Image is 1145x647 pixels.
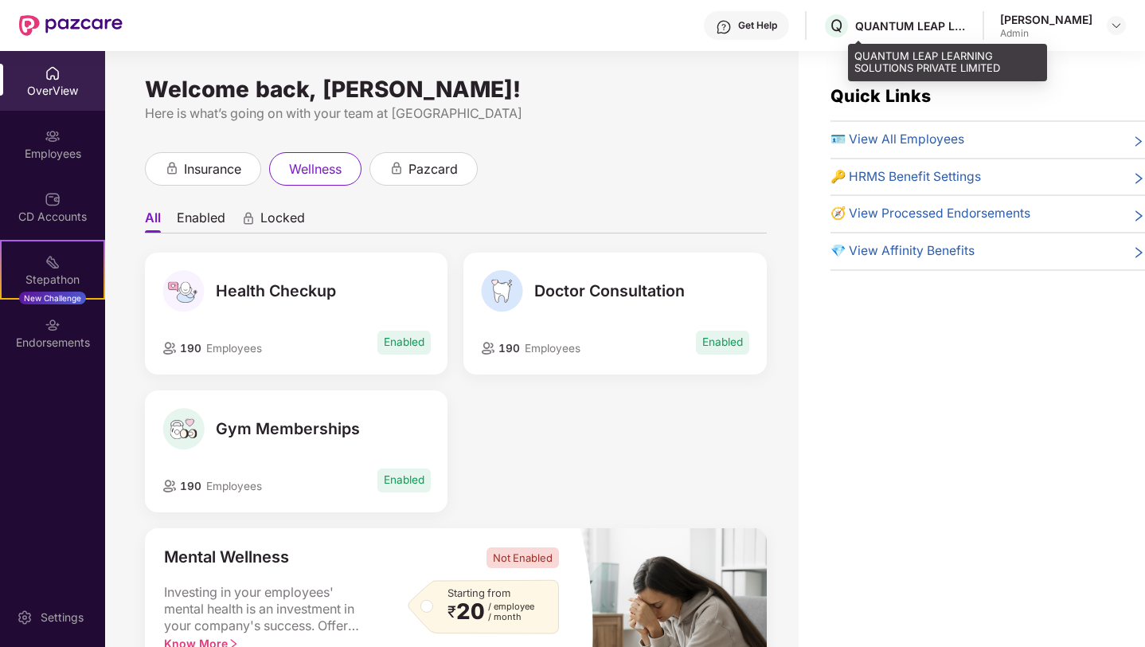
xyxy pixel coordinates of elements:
[525,342,580,355] span: Employees
[488,612,534,622] span: / month
[216,419,360,438] span: Gym Memberships
[389,161,404,175] div: animation
[456,602,485,622] span: 20
[830,130,964,150] span: 🪪 View All Employees
[206,342,262,355] span: Employees
[377,469,431,492] span: Enabled
[45,254,61,270] img: svg+xml;base64,PHN2ZyB4bWxucz0iaHR0cDovL3d3dy53My5vcmcvMjAwMC9zdmciIHdpZHRoPSIyMSIgaGVpZ2h0PSIyMC...
[45,317,61,333] img: svg+xml;base64,PHN2ZyBpZD0iRW5kb3JzZW1lbnRzIiB4bWxucz0iaHR0cDovL3d3dy53My5vcmcvMjAwMC9zdmciIHdpZH...
[1000,12,1092,27] div: [PERSON_NAME]
[1110,19,1123,32] img: svg+xml;base64,PHN2ZyBpZD0iRHJvcGRvd24tMzJ4MzIiIHhtbG5zPSJodHRwOi8vd3d3LnczLm9yZy8yMDAwL3N2ZyIgd2...
[177,342,201,355] span: 190
[408,159,458,179] span: pazcard
[45,128,61,144] img: svg+xml;base64,PHN2ZyBpZD0iRW1wbG95ZWVzIiB4bWxucz0iaHR0cDovL3d3dy53My5vcmcvMjAwMC9zdmciIHdpZHRoPS...
[488,602,534,612] span: / employee
[1000,27,1092,40] div: Admin
[177,210,225,233] li: Enabled
[162,480,177,492] img: employeeIcon
[1132,207,1145,224] span: right
[260,210,305,233] span: Locked
[481,270,523,312] img: Doctor Consultation
[184,159,241,179] span: insurance
[45,65,61,81] img: svg+xml;base64,PHN2ZyBpZD0iSG9tZSIgeG1sbnM9Imh0dHA6Ly93d3cudzMub3JnLzIwMDAvc3ZnIiB3aWR0aD0iMjAiIG...
[830,85,931,106] span: Quick Links
[716,19,732,35] img: svg+xml;base64,PHN2ZyBpZD0iSGVscC0zMngzMiIgeG1sbnM9Imh0dHA6Ly93d3cudzMub3JnLzIwMDAvc3ZnIiB3aWR0aD...
[164,547,289,568] span: Mental Wellness
[830,167,981,187] span: 🔑 HRMS Benefit Settings
[447,586,510,599] span: Starting from
[447,606,456,618] span: ₹
[241,211,256,225] div: animation
[206,480,262,492] span: Employees
[487,547,559,568] span: Not Enabled
[19,292,86,304] div: New Challenge
[830,204,1030,224] span: 🧭 View Processed Endorsements
[738,19,777,32] div: Get Help
[36,610,88,625] div: Settings
[2,272,104,288] div: Stepathon
[162,342,177,355] img: employeeIcon
[377,331,431,354] span: Enabled
[164,584,371,635] span: Investing in your employees' mental health is an investment in your company's success. Offer Ment...
[162,270,205,312] img: Health Checkup
[45,191,61,207] img: svg+xml;base64,PHN2ZyBpZD0iQ0RfQWNjb3VudHMiIGRhdGEtbmFtZT0iQ0QgQWNjb3VudHMiIHhtbG5zPSJodHRwOi8vd3...
[145,83,767,96] div: Welcome back, [PERSON_NAME]!
[216,281,336,300] span: Health Checkup
[289,159,342,179] span: wellness
[177,480,201,492] span: 190
[1132,133,1145,150] span: right
[848,44,1047,81] div: QUANTUM LEAP LEARNING SOLUTIONS PRIVATE LIMITED
[830,16,842,35] span: Q
[534,281,685,300] span: Doctor Consultation
[17,610,33,625] img: svg+xml;base64,PHN2ZyBpZD0iU2V0dGluZy0yMHgyMCIgeG1sbnM9Imh0dHA6Ly93d3cudzMub3JnLzIwMDAvc3ZnIiB3aW...
[495,342,520,355] span: 190
[696,331,749,354] span: Enabled
[1132,245,1145,261] span: right
[481,342,495,355] img: employeeIcon
[162,408,205,450] img: Gym Memberships
[145,210,161,233] li: All
[855,18,967,33] div: QUANTUM LEAP LEARNING SOLUTIONS PRIVATE LIMITED
[19,15,123,36] img: New Pazcare Logo
[830,241,975,261] span: 💎 View Affinity Benefits
[1132,171,1145,187] span: right
[145,104,767,124] div: Here is what’s going on with your team at [GEOGRAPHIC_DATA]
[165,161,179,175] div: animation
